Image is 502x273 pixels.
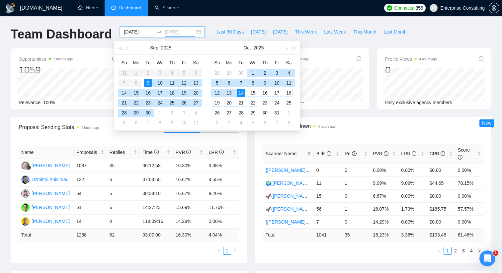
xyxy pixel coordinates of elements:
li: 4 [467,247,475,255]
span: Time [142,150,158,155]
div: 28 [213,69,221,77]
span: left [217,249,221,253]
td: 6 [107,173,140,187]
div: 14 [120,89,128,97]
td: 2025-09-16 [142,88,154,98]
div: 3 [180,109,188,117]
li: 2 [452,247,460,255]
div: 12 [213,89,221,97]
div: 21 [237,99,245,107]
span: Proposal Sending Stats [19,123,164,131]
td: 2025-10-04 [190,108,202,118]
div: 20 [225,99,233,107]
th: Sa [190,57,202,68]
button: 2025 [161,41,171,54]
div: 30 [144,109,152,117]
td: 2025-10-15 [247,88,259,98]
th: Th [166,57,178,68]
span: This Week [295,28,317,35]
td: 2025-10-06 [130,118,142,128]
td: 2025-09-22 [130,98,142,108]
span: info-circle [186,150,191,154]
td: 2025-10-28 [235,108,247,118]
th: Replies [107,146,140,159]
a: 1 [223,247,231,254]
span: Profile Views [385,55,437,63]
td: 2025-10-08 [154,118,166,128]
a: EB[PERSON_NAME] [21,190,70,196]
td: 2025-11-01 [283,108,295,118]
a: IS[PERSON_NAME] [21,204,70,210]
td: 2025-10-04 [283,68,295,78]
span: Score [458,147,470,160]
div: 16 [144,89,152,97]
td: 2025-10-09 [259,78,271,88]
td: 16.30% [173,159,206,173]
div: 11 [168,79,176,87]
span: info-circle [112,56,117,61]
div: [PERSON_NAME] [32,162,70,169]
time: 4 hours ago [318,125,336,128]
td: 2025-09-30 [235,68,247,78]
div: 10 [273,79,281,87]
div: 7 [144,119,152,127]
div: 29 [225,69,233,77]
th: Su [118,57,130,68]
iframe: Intercom live chat [479,250,495,266]
input: Start date [124,28,154,35]
td: 2025-09-30 [142,108,154,118]
h1: Team Dashboard [11,27,112,42]
td: 2025-10-03 [178,108,190,118]
div: 26 [180,99,188,107]
td: 2025-09-28 [118,108,130,118]
div: 5 [120,119,128,127]
td: 2025-11-06 [259,118,271,128]
img: EB [21,189,30,198]
img: RH [21,162,30,170]
div: 10 [180,119,188,127]
td: 1037 [74,159,107,173]
td: 2025-09-09 [142,78,154,88]
td: 2025-09-26 [178,98,190,108]
td: 2025-10-05 [211,78,223,88]
div: 11 [285,79,293,87]
td: 2025-10-17 [271,88,283,98]
img: upwork-logo.png [387,5,392,11]
td: 2025-10-23 [259,98,271,108]
td: 2025-10-16 [259,88,271,98]
span: to [157,29,162,34]
div: 1 [156,109,164,117]
div: 25 [285,99,293,107]
div: 2 [261,69,269,77]
img: logo [5,3,16,14]
div: 15 [249,89,257,97]
div: 31 [273,109,281,117]
button: This Month [350,27,380,37]
div: 9 [168,119,176,127]
span: setting [489,5,499,11]
td: 2025-11-08 [283,118,295,128]
div: 12 [180,79,188,87]
div: 7 [237,79,245,87]
td: 2025-10-03 [271,68,283,78]
a: homeHome [78,5,98,11]
div: 5 [213,79,221,87]
div: Dzmitryi Anisimau [32,176,68,183]
th: Su [211,57,223,68]
img: AS [21,217,30,226]
td: 2025-10-10 [271,78,283,88]
span: filter [307,152,311,156]
a: 🌍[[PERSON_NAME]] Cross-platform Mobile WW [266,180,369,186]
td: 2025-09-18 [166,88,178,98]
a: DDzmitryi Anisimau [21,176,68,182]
span: 356 [416,4,423,12]
td: 0 [314,164,342,176]
div: 16 [261,89,269,97]
td: 2025-10-25 [283,98,295,108]
a: 4 [468,247,475,254]
div: 8 [156,119,164,127]
div: 13 [225,89,233,97]
span: Last 30 Days [216,28,244,35]
span: LRR [401,151,416,156]
div: 11 [192,119,200,127]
